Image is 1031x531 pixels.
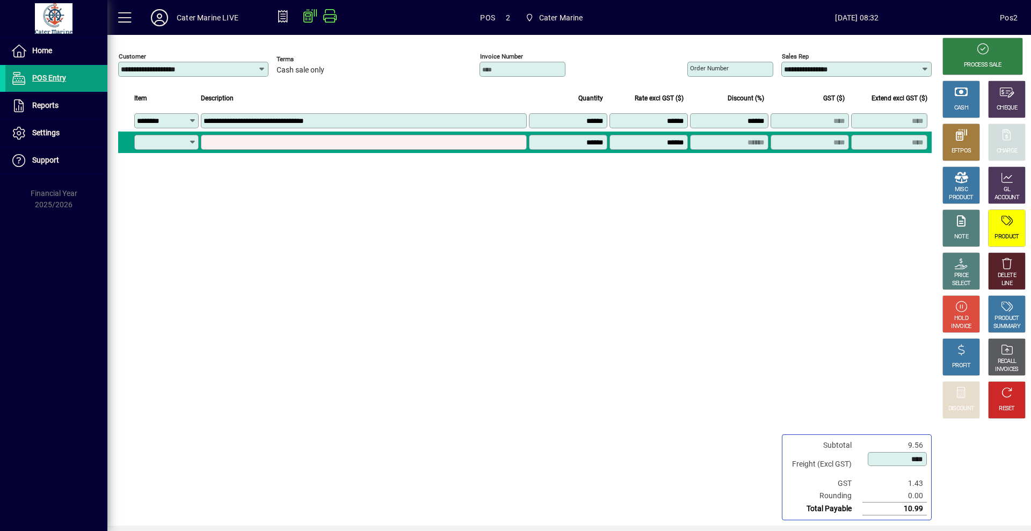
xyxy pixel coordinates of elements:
[954,272,969,280] div: PRICE
[954,233,968,241] div: NOTE
[998,358,1017,366] div: RECALL
[201,92,234,104] span: Description
[578,92,603,104] span: Quantity
[997,147,1018,155] div: CHARGE
[995,366,1018,374] div: INVOICES
[949,194,973,202] div: PRODUCT
[952,280,971,288] div: SELECT
[782,53,809,60] mat-label: Sales rep
[952,362,970,370] div: PROFIT
[999,405,1015,413] div: RESET
[1000,9,1018,26] div: Pos2
[954,104,968,112] div: CASH
[32,128,60,137] span: Settings
[32,74,66,82] span: POS Entry
[998,272,1016,280] div: DELETE
[277,66,324,75] span: Cash sale only
[32,156,59,164] span: Support
[480,53,523,60] mat-label: Invoice number
[714,9,1000,26] span: [DATE] 08:32
[32,101,59,110] span: Reports
[119,53,146,60] mat-label: Customer
[635,92,684,104] span: Rate excl GST ($)
[787,477,862,490] td: GST
[521,8,587,27] span: Cater Marine
[1004,186,1011,194] div: GL
[787,490,862,503] td: Rounding
[994,233,1019,241] div: PRODUCT
[951,323,971,331] div: INVOICE
[5,120,107,147] a: Settings
[952,147,971,155] div: EFTPOS
[5,38,107,64] a: Home
[277,56,341,63] span: Terms
[690,64,729,72] mat-label: Order number
[480,9,495,26] span: POS
[539,9,583,26] span: Cater Marine
[964,61,1001,69] div: PROCESS SALE
[1001,280,1012,288] div: LINE
[955,186,968,194] div: MISC
[872,92,927,104] span: Extend excl GST ($)
[142,8,177,27] button: Profile
[994,194,1019,202] div: ACCOUNT
[994,315,1019,323] div: PRODUCT
[787,439,862,452] td: Subtotal
[948,405,974,413] div: DISCOUNT
[506,9,510,26] span: 2
[787,452,862,477] td: Freight (Excl GST)
[862,477,927,490] td: 1.43
[5,147,107,174] a: Support
[997,104,1017,112] div: CHEQUE
[134,92,147,104] span: Item
[5,92,107,119] a: Reports
[862,439,927,452] td: 9.56
[32,46,52,55] span: Home
[993,323,1020,331] div: SUMMARY
[177,9,238,26] div: Cater Marine LIVE
[787,503,862,515] td: Total Payable
[823,92,845,104] span: GST ($)
[728,92,764,104] span: Discount (%)
[862,490,927,503] td: 0.00
[862,503,927,515] td: 10.99
[954,315,968,323] div: HOLD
